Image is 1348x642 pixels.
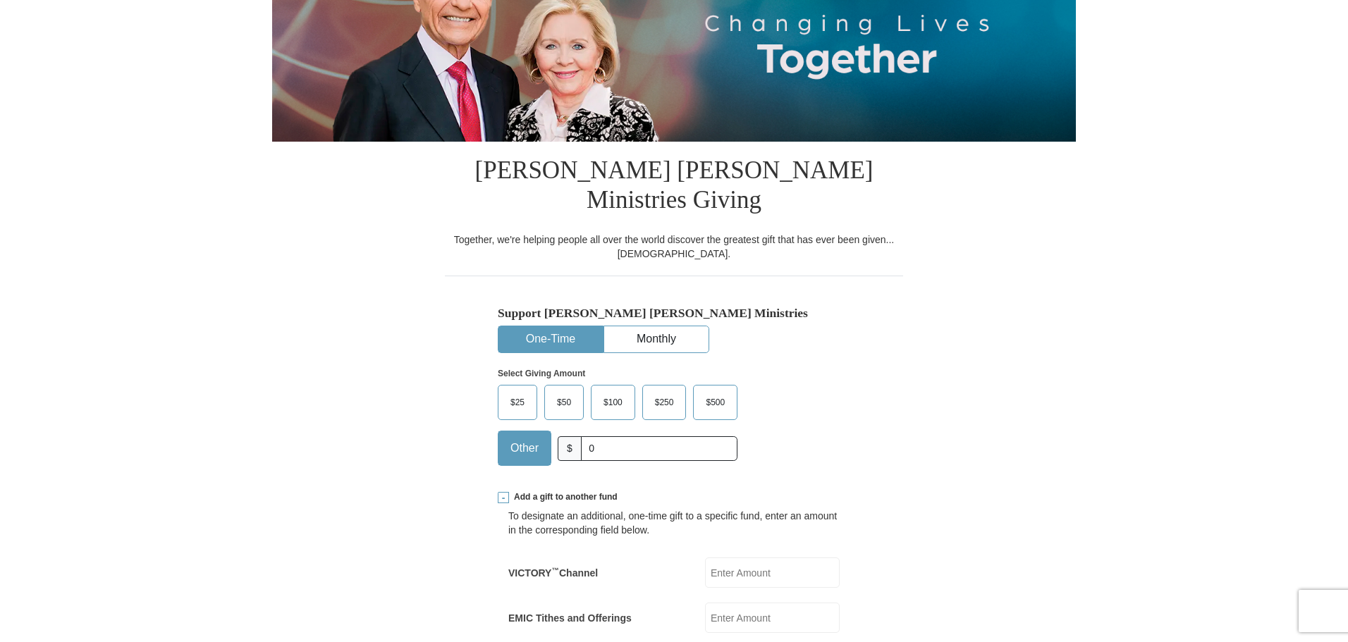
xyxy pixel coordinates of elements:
[648,392,681,413] span: $250
[498,326,603,352] button: One-Time
[705,557,840,588] input: Enter Amount
[445,142,903,233] h1: [PERSON_NAME] [PERSON_NAME] Ministries Giving
[508,611,632,625] label: EMIC Tithes and Offerings
[558,436,582,461] span: $
[604,326,709,352] button: Monthly
[498,306,850,321] h5: Support [PERSON_NAME] [PERSON_NAME] Ministries
[699,392,732,413] span: $500
[550,392,578,413] span: $50
[508,509,840,537] div: To designate an additional, one-time gift to a specific fund, enter an amount in the correspondin...
[503,438,546,459] span: Other
[705,603,840,633] input: Enter Amount
[551,566,559,574] sup: ™
[596,392,630,413] span: $100
[503,392,532,413] span: $25
[508,566,598,580] label: VICTORY Channel
[509,491,618,503] span: Add a gift to another fund
[498,369,585,378] strong: Select Giving Amount
[581,436,737,461] input: Other Amount
[445,233,903,261] div: Together, we're helping people all over the world discover the greatest gift that has ever been g...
